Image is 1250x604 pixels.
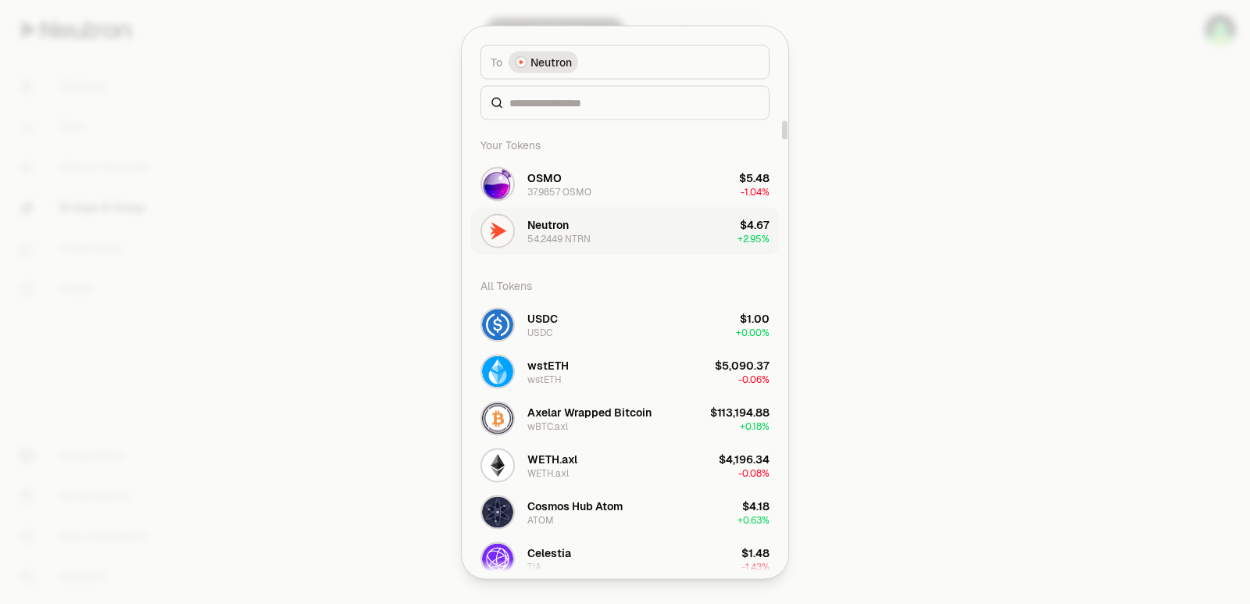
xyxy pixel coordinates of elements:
[738,466,770,479] span: -0.08%
[742,498,770,513] div: $4.18
[740,216,770,232] div: $4.67
[482,168,513,199] img: OSMO Logo
[471,488,779,535] button: ATOM LogoCosmos Hub AtomATOM$4.18+0.63%
[471,441,779,488] button: WETH.axl LogoWETH.axlWETH.axl$4,196.34-0.08%
[737,232,770,245] span: + 2.95%
[527,420,568,432] div: wBTC.axl
[527,185,591,198] div: 37.9857 OSMO
[527,466,569,479] div: WETH.axl
[527,451,577,466] div: WETH.axl
[710,404,770,420] div: $113,194.88
[527,216,569,232] div: Neutron
[740,420,770,432] span: + 0.18%
[482,543,513,574] img: TIA Logo
[482,496,513,527] img: ATOM Logo
[482,356,513,387] img: wstETH Logo
[480,45,770,79] button: ToNeutron LogoNeutron
[482,449,513,481] img: WETH.axl Logo
[715,357,770,373] div: $5,090.37
[527,357,569,373] div: wstETH
[738,373,770,385] span: -0.06%
[482,402,513,434] img: wBTC.axl Logo
[737,513,770,526] span: + 0.63%
[527,404,652,420] div: Axelar Wrapped Bitcoin
[527,373,562,385] div: wstETH
[527,513,554,526] div: ATOM
[739,170,770,185] div: $5.48
[530,54,572,70] span: Neutron
[471,270,779,301] div: All Tokens
[736,326,770,338] span: + 0.00%
[482,309,513,340] img: USDC Logo
[491,54,502,70] span: To
[527,545,571,560] div: Celestia
[471,207,779,254] button: NTRN LogoNeutron54.2449 NTRN$4.67+2.95%
[471,348,779,395] button: wstETH LogowstETHwstETH$5,090.37-0.06%
[740,310,770,326] div: $1.00
[471,535,779,582] button: TIA LogoCelestiaTIA$1.48-1.43%
[471,129,779,160] div: Your Tokens
[527,498,623,513] div: Cosmos Hub Atom
[471,395,779,441] button: wBTC.axl LogoAxelar Wrapped BitcoinwBTC.axl$113,194.88+0.18%
[471,301,779,348] button: USDC LogoUSDCUSDC$1.00+0.00%
[527,326,552,338] div: USDC
[527,560,541,573] div: TIA
[741,560,770,573] span: -1.43%
[741,185,770,198] span: -1.04%
[527,232,591,245] div: 54.2449 NTRN
[527,310,558,326] div: USDC
[741,545,770,560] div: $1.48
[516,57,526,66] img: Neutron Logo
[527,170,562,185] div: OSMO
[719,451,770,466] div: $4,196.34
[482,215,513,246] img: NTRN Logo
[471,160,779,207] button: OSMO LogoOSMO37.9857 OSMO$5.48-1.04%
